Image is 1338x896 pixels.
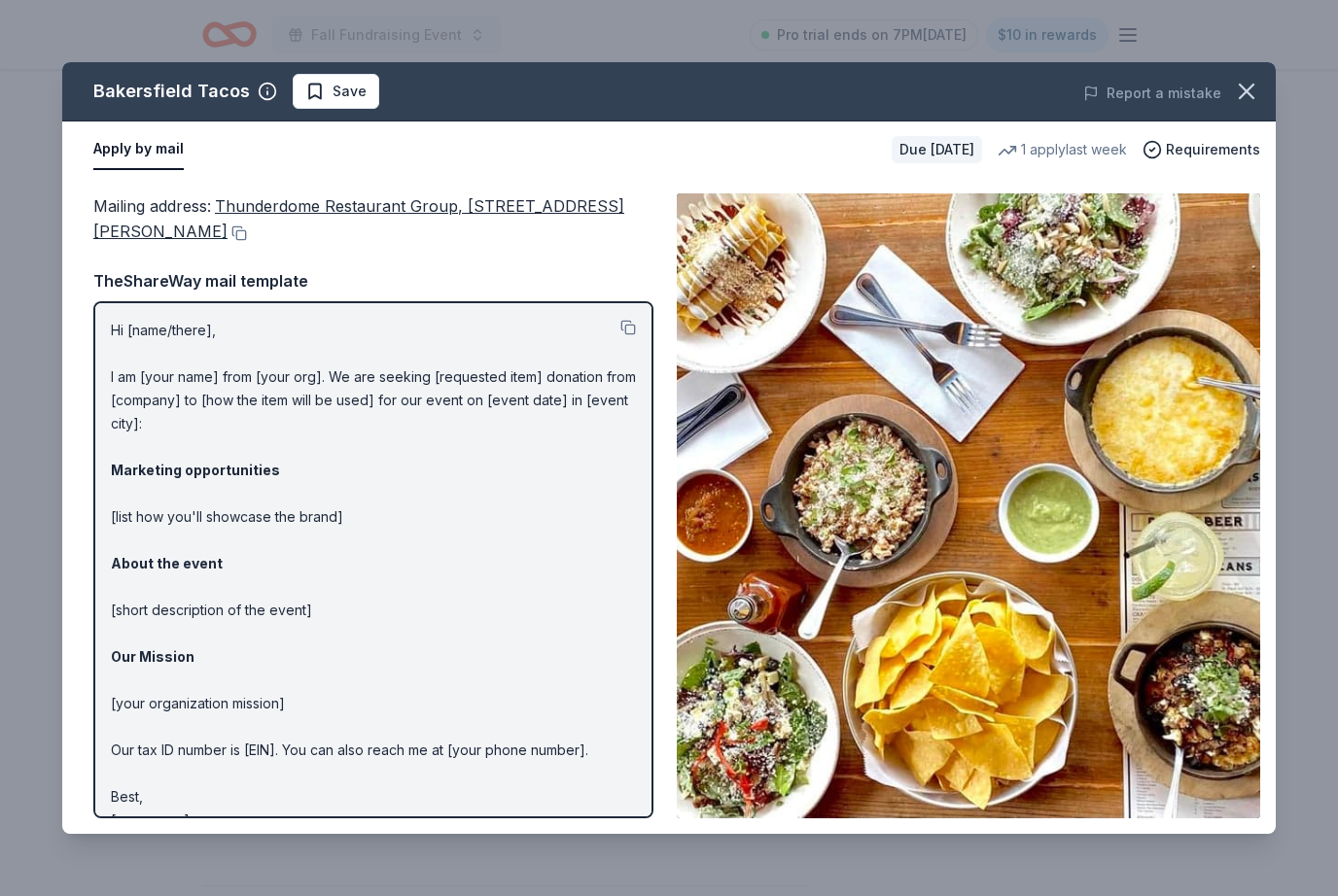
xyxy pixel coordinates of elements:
strong: About the event [111,555,223,571]
span: Save [333,80,367,103]
strong: Our Mission [111,648,194,665]
div: Mailing address : [93,193,653,245]
span: Requirements [1166,138,1260,161]
img: Image for Bakersfield Tacos [677,193,1260,818]
button: Apply by mail [93,129,184,170]
div: 1 apply last week [998,138,1127,161]
div: TheShareWay mail template [93,268,653,293]
strong: Marketing opportunities [111,462,280,478]
button: Requirements [1143,138,1260,161]
span: Thunderdome Restaurant Group, [STREET_ADDRESS][PERSON_NAME] [93,196,624,241]
button: Save [293,74,379,109]
p: Hi [name/there], I am [your name] from [your org]. We are seeking [requested item] donation from ... [111,319,636,832]
button: Report a mistake [1083,82,1221,105]
div: Due [DATE] [892,136,982,163]
div: Bakersfield Tacos [93,76,250,107]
